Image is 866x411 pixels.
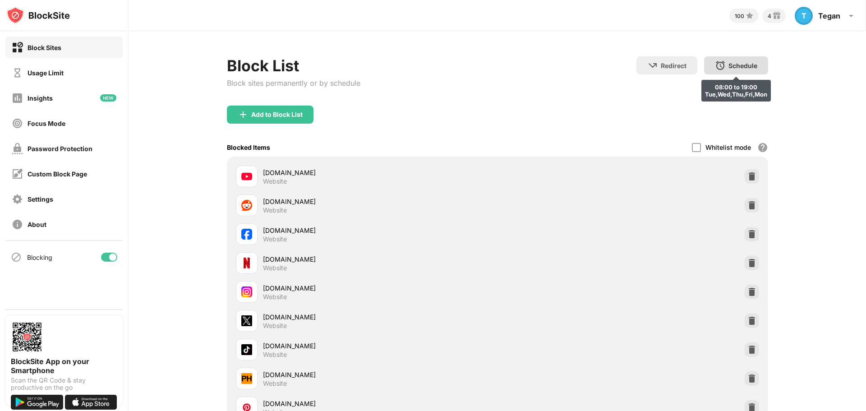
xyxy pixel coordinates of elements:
div: Password Protection [28,145,92,152]
div: Website [263,293,287,301]
div: Website [263,206,287,214]
div: Scan the QR Code & stay productive on the go [11,377,117,391]
div: Redirect [661,62,686,69]
div: 08:00 to 19:00 [705,83,767,91]
div: Website [263,351,287,359]
img: download-on-the-app-store.svg [65,395,117,410]
div: Usage Limit [28,69,64,77]
div: [DOMAIN_NAME] [263,226,497,235]
div: Website [263,322,287,330]
div: T [795,7,813,25]
img: new-icon.svg [100,94,116,102]
img: block-on.svg [12,42,23,53]
div: Tegan [818,11,840,20]
img: favicons [241,171,252,182]
div: Add to Block List [251,111,303,118]
div: [DOMAIN_NAME] [263,283,497,293]
img: settings-off.svg [12,194,23,205]
img: favicons [241,344,252,355]
div: Custom Block Page [28,170,87,178]
img: favicons [241,315,252,326]
div: Insights [28,94,53,102]
div: Whitelist mode [705,143,751,151]
div: [DOMAIN_NAME] [263,399,497,408]
img: time-usage-off.svg [12,67,23,79]
img: reward-small.svg [771,10,782,21]
div: Settings [28,195,53,203]
img: options-page-qr-code.png [11,321,43,353]
div: [DOMAIN_NAME] [263,341,497,351]
img: logo-blocksite.svg [6,6,70,24]
img: favicons [241,229,252,240]
img: focus-off.svg [12,118,23,129]
img: get-it-on-google-play.svg [11,395,63,410]
div: [DOMAIN_NAME] [263,370,497,379]
img: password-protection-off.svg [12,143,23,154]
div: [DOMAIN_NAME] [263,254,497,264]
div: Website [263,177,287,185]
div: 100 [735,13,744,19]
img: points-small.svg [744,10,755,21]
div: Blocking [27,254,52,261]
div: Tue,Wed,Thu,Fri,Mon [705,91,767,98]
div: Block Sites [28,44,61,51]
div: [DOMAIN_NAME] [263,168,497,177]
div: 4 [768,13,771,19]
div: Block sites permanently or by schedule [227,79,360,88]
div: Schedule [728,62,757,69]
div: [DOMAIN_NAME] [263,312,497,322]
div: Blocked Items [227,143,270,151]
div: About [28,221,46,228]
div: Website [263,264,287,272]
div: Website [263,235,287,243]
img: about-off.svg [12,219,23,230]
img: favicons [241,286,252,297]
img: blocking-icon.svg [11,252,22,263]
img: favicons [241,258,252,268]
div: Block List [227,56,360,75]
img: favicons [241,373,252,384]
img: customize-block-page-off.svg [12,168,23,180]
img: insights-off.svg [12,92,23,104]
div: [DOMAIN_NAME] [263,197,497,206]
div: BlockSite App on your Smartphone [11,357,117,375]
div: Website [263,379,287,388]
img: favicons [241,200,252,211]
div: Focus Mode [28,120,65,127]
